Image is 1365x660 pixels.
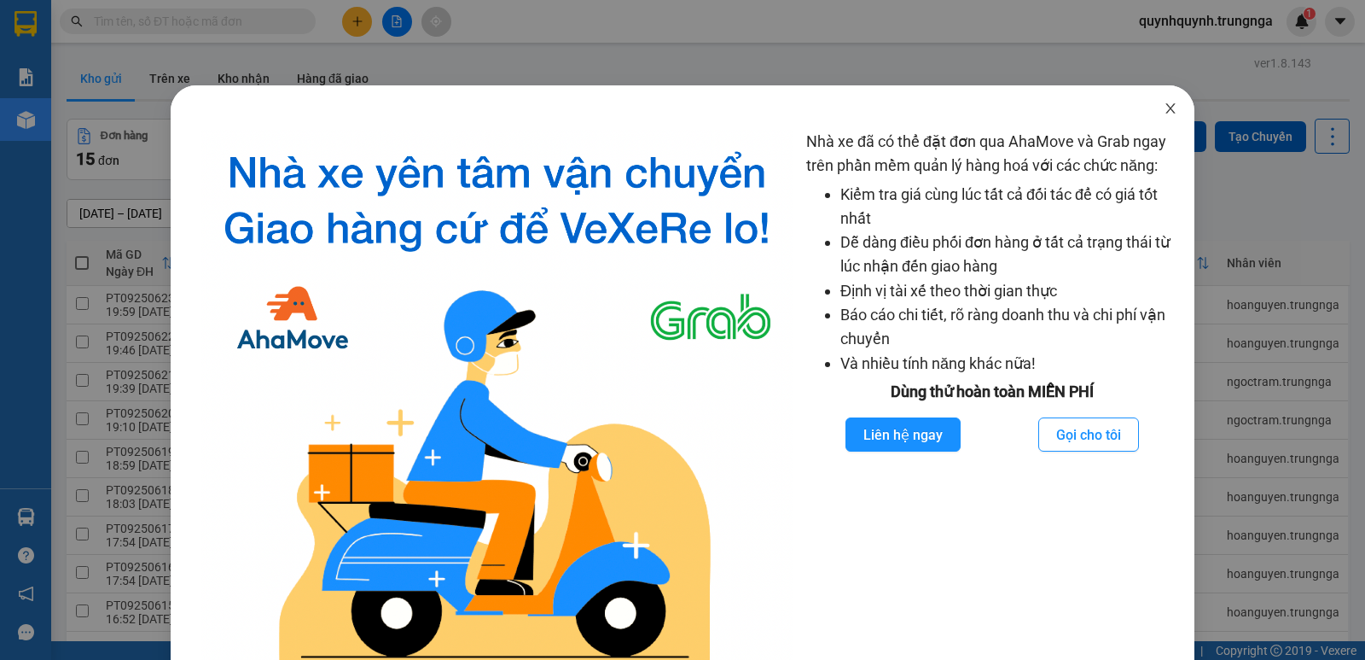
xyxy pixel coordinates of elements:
button: Close [1147,85,1194,133]
button: Gọi cho tôi [1038,418,1139,452]
li: Báo cáo chi tiết, rõ ràng doanh thu và chi phí vận chuyển [840,303,1177,352]
button: Liên hệ ngay [845,418,961,452]
li: Định vị tài xế theo thời gian thực [840,279,1177,303]
span: Liên hệ ngay [863,424,943,446]
li: Và nhiều tính năng khác nữa! [840,352,1177,376]
span: Gọi cho tôi [1056,424,1121,446]
li: Kiểm tra giá cùng lúc tất cả đối tác để có giá tốt nhất [840,183,1177,231]
li: Dễ dàng điều phối đơn hàng ở tất cả trạng thái từ lúc nhận đến giao hàng [840,231,1177,279]
span: close [1164,102,1177,115]
div: Dùng thử hoàn toàn MIỄN PHÍ [806,380,1177,404]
